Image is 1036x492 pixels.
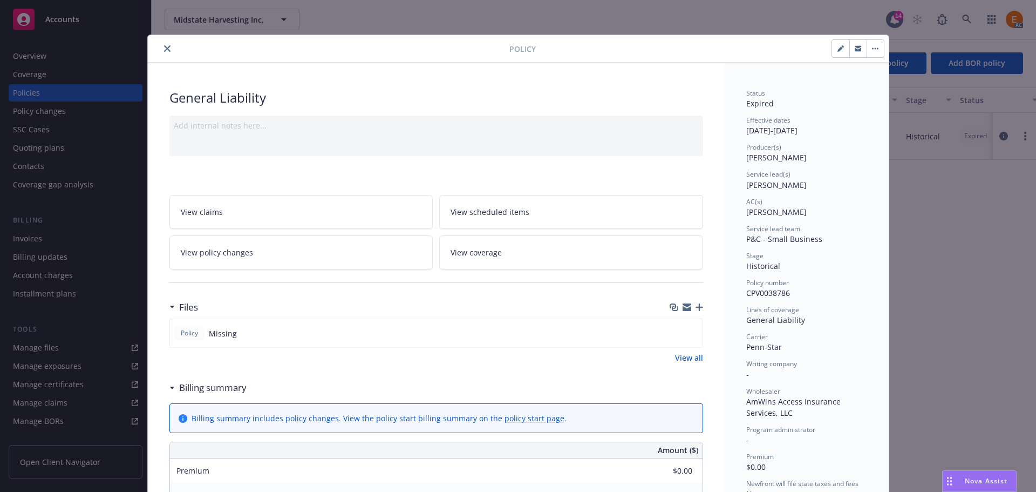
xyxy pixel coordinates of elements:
span: Service lead team [746,224,800,233]
span: Carrier [746,332,768,341]
span: Premium [746,452,774,461]
span: [PERSON_NAME] [746,180,807,190]
span: View policy changes [181,247,253,258]
span: Service lead(s) [746,170,790,179]
span: Effective dates [746,116,790,125]
span: $0.00 [746,462,766,472]
span: Expired [746,98,774,109]
a: View scheduled items [439,195,703,229]
span: P&C - Small Business [746,234,822,244]
span: Program administrator [746,425,815,434]
span: [PERSON_NAME] [746,207,807,217]
span: Newfront will file state taxes and fees [746,479,858,488]
span: Nova Assist [965,476,1007,486]
span: Lines of coverage [746,305,799,314]
span: Writing company [746,359,797,368]
a: View all [675,352,703,363]
span: AC(s) [746,197,762,206]
h3: Billing summary [179,381,247,395]
span: Missing [209,328,237,339]
input: 0.00 [629,463,699,479]
span: Policy number [746,278,789,287]
span: - [746,369,749,380]
span: Status [746,89,765,98]
span: AmWins Access Insurance Services, LLC [746,396,843,418]
div: [DATE] - [DATE] [746,116,867,136]
a: View coverage [439,235,703,269]
a: View claims [169,195,433,229]
div: Add internal notes here... [174,120,699,131]
span: Penn-Star [746,342,782,352]
button: Nova Assist [942,470,1017,492]
span: View claims [181,206,223,218]
span: Premium [176,466,209,476]
div: General Liability [169,89,703,107]
span: Historical [746,261,780,271]
span: - [746,435,749,445]
a: policy start page [505,413,564,423]
div: Drag to move [943,471,956,491]
span: Producer(s) [746,143,781,152]
span: Stage [746,251,764,260]
div: Billing summary [169,381,247,395]
h3: Files [179,300,198,314]
span: Wholesaler [746,387,780,396]
span: [PERSON_NAME] [746,152,807,163]
span: Amount ($) [658,444,698,456]
div: Billing summary includes policy changes. View the policy start billing summary on the . [192,413,567,424]
button: close [161,42,174,55]
span: CPV0038786 [746,288,790,298]
span: General Liability [746,315,805,325]
span: View scheduled items [451,206,529,218]
a: View policy changes [169,235,433,269]
span: View coverage [451,247,502,258]
div: Files [169,300,198,314]
span: Policy [509,43,536,55]
span: Policy [179,328,200,338]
